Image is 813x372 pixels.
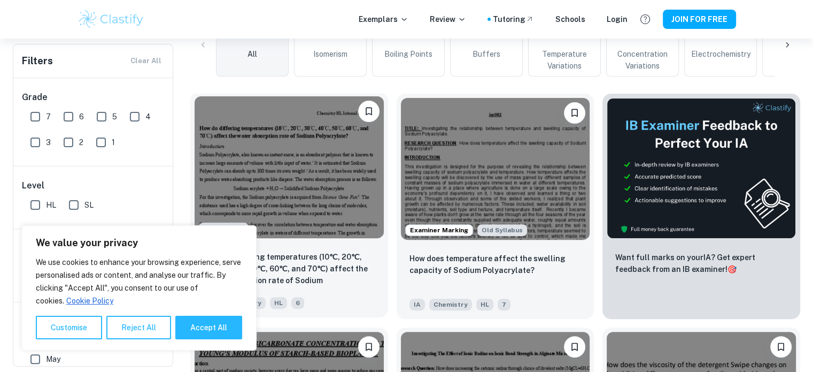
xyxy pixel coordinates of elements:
span: 7 [498,299,510,310]
span: May [46,353,60,365]
span: 6 [79,111,84,123]
button: Accept All [175,316,242,339]
a: Examiner MarkingStarting from the May 2025 session, the Chemistry IA requirements have changed. I... [397,94,594,319]
button: Please log in to bookmark exemplars [770,336,792,358]
span: 5 [112,111,117,123]
span: IA [409,299,425,310]
span: Chemistry [429,299,472,310]
a: Login [607,13,628,25]
p: How do differing temperatures (10℃, 20℃, 30℃, 40℃, 50℃, 60℃, and 70℃) affect the water absorption... [203,251,375,287]
img: Chemistry IA example thumbnail: How does temperature affect the swellin [401,98,590,240]
h6: Level [22,179,165,192]
span: All [247,48,257,60]
div: We value your privacy [21,225,257,351]
button: Please log in to bookmark exemplars [564,102,585,124]
img: Chemistry IA example thumbnail: How do differing temperatures (10℃, 20℃, [195,96,384,238]
a: Schools [555,13,585,25]
span: Electrochemistry [691,48,750,60]
button: Please log in to bookmark exemplars [564,336,585,358]
span: Concentration Variations [611,48,674,72]
span: Temperature Variations [533,48,596,72]
button: Please log in to bookmark exemplars [358,336,380,358]
button: Customise [36,316,102,339]
button: Help and Feedback [636,10,654,28]
p: We use cookies to enhance your browsing experience, serve personalised ads or content, and analys... [36,256,242,307]
h6: Filters [22,54,53,69]
span: Boiling Points [384,48,432,60]
p: How does temperature affect the swelling capacity of Sodium Polyacrylate? [409,253,582,276]
div: Starting from the May 2025 session, the Chemistry IA requirements have changed. It's OK to refer ... [199,223,249,234]
span: 4 [145,111,151,123]
span: HL [476,299,493,310]
span: Isomerism [313,48,347,60]
p: Want full marks on your IA ? Get expert feedback from an IB examiner! [615,252,787,275]
span: HL [46,199,56,211]
p: We value your privacy [36,237,242,249]
button: JOIN FOR FREE [663,10,736,29]
span: 7 [46,111,51,123]
div: Starting from the May 2025 session, the Chemistry IA requirements have changed. It's OK to refer ... [477,224,527,236]
h6: Grade [22,91,165,104]
span: Old Syllabus [477,224,527,236]
span: SL [84,199,94,211]
span: 6 [291,297,304,309]
img: Thumbnail [607,98,796,239]
img: Clastify logo [78,9,145,30]
a: Tutoring [493,13,534,25]
p: Review [430,13,466,25]
span: 1 [112,136,115,148]
a: Cookie Policy [66,296,114,306]
span: 🎯 [727,265,737,274]
span: HL [270,297,287,309]
span: Old Syllabus [199,223,249,234]
span: Buffers [473,48,500,60]
button: Please log in to bookmark exemplars [358,101,380,122]
span: 3 [46,136,51,148]
span: 2 [79,136,83,148]
a: ThumbnailWant full marks on yourIA? Get expert feedback from an IB examiner! [602,94,800,319]
button: Reject All [106,316,171,339]
span: Examiner Marking [406,225,473,235]
p: Exemplars [359,13,408,25]
a: Starting from the May 2025 session, the Chemistry IA requirements have changed. It's OK to refer ... [190,94,388,319]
